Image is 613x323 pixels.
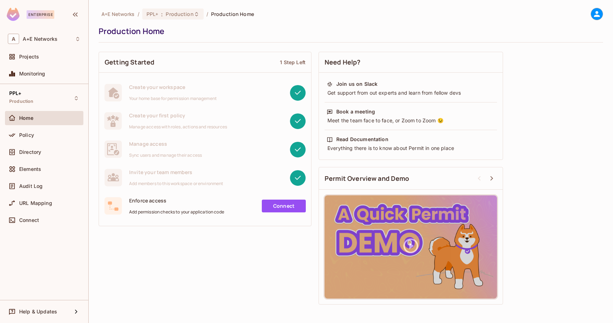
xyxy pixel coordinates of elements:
span: Add permission checks to your application code [129,209,224,215]
div: 1 Step Left [280,59,305,66]
div: Production Home [99,26,600,37]
span: Permit Overview and Demo [325,174,409,183]
span: Getting Started [105,58,154,67]
span: Enforce access [129,197,224,204]
span: : [161,11,163,17]
span: the active workspace [101,11,135,17]
span: Production Home [211,11,254,17]
span: PPL+ [147,11,159,17]
div: Meet the team face to face, or Zoom to Zoom 😉 [327,117,495,124]
span: Create your first policy [129,112,227,119]
span: Audit Log [19,183,43,189]
span: Workspace: A+E Networks [23,36,57,42]
span: Add members to this workspace or environment [129,181,223,186]
span: Create your workspace [129,84,217,90]
li: / [206,11,208,17]
span: PPL+ [9,90,22,96]
span: URL Mapping [19,200,52,206]
span: Directory [19,149,41,155]
span: Monitoring [19,71,45,77]
div: Read Documentation [336,136,388,143]
span: Sync users and manage their access [129,152,202,158]
span: Your home base for permission management [129,96,217,101]
span: Manage access [129,140,202,147]
span: Connect [19,217,39,223]
span: Help & Updates [19,309,57,314]
span: Policy [19,132,34,138]
span: Production [166,11,193,17]
span: Production [9,99,34,104]
a: Connect [262,200,306,212]
span: Projects [19,54,39,60]
div: Enterprise [27,10,54,19]
div: Everything there is to know about Permit in one place [327,145,495,152]
div: Book a meeting [336,108,375,115]
img: SReyMgAAAABJRU5ErkJggg== [7,8,20,21]
span: Home [19,115,34,121]
span: Manage access with roles, actions and resources [129,124,227,130]
span: Elements [19,166,41,172]
li: / [138,11,139,17]
div: Join us on Slack [336,80,377,88]
span: Invite your team members [129,169,223,176]
span: A [8,34,19,44]
span: Need Help? [325,58,361,67]
div: Get support from out experts and learn from fellow devs [327,89,495,96]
